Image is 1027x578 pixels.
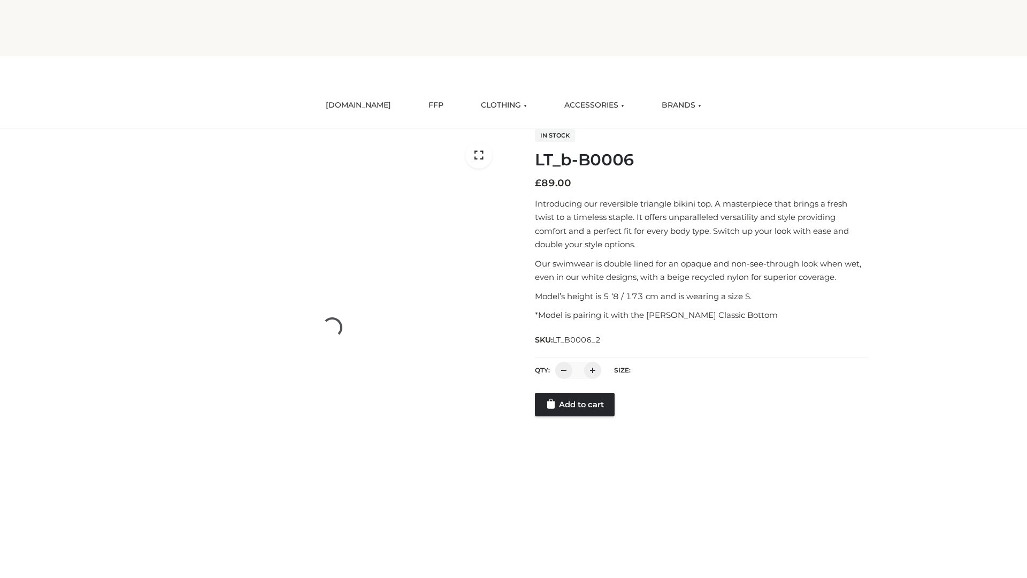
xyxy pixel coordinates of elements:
bdi: 89.00 [535,177,571,189]
a: CLOTHING [473,94,535,117]
p: Model’s height is 5 ‘8 / 173 cm and is wearing a size S. [535,290,868,303]
a: ACCESSORIES [556,94,632,117]
a: BRANDS [654,94,709,117]
span: LT_B0006_2 [553,335,601,345]
a: Add to cart [535,393,615,416]
span: £ [535,177,541,189]
span: SKU: [535,333,602,346]
a: [DOMAIN_NAME] [318,94,399,117]
p: Our swimwear is double lined for an opaque and non-see-through look when wet, even in our white d... [535,257,868,284]
a: FFP [420,94,451,117]
h1: LT_b-B0006 [535,150,868,170]
label: Size: [614,366,631,374]
p: *Model is pairing it with the [PERSON_NAME] Classic Bottom [535,308,868,322]
span: In stock [535,129,575,142]
label: QTY: [535,366,550,374]
p: Introducing our reversible triangle bikini top. A masterpiece that brings a fresh twist to a time... [535,197,868,252]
